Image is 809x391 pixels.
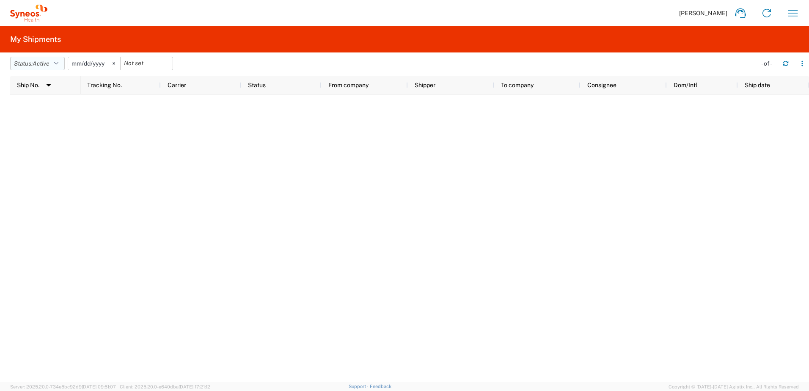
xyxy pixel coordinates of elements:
span: Copyright © [DATE]-[DATE] Agistix Inc., All Rights Reserved [669,383,799,391]
span: Tracking No. [87,82,122,88]
h2: My Shipments [10,34,61,44]
span: Server: 2025.20.0-734e5bc92d9 [10,384,116,389]
span: Ship date [745,82,770,88]
span: Ship No. [17,82,39,88]
input: Not set [68,57,120,70]
span: From company [328,82,369,88]
img: arrow-dropdown.svg [42,78,55,92]
span: To company [501,82,534,88]
span: Dom/Intl [674,82,697,88]
span: Client: 2025.20.0-e640dba [120,384,210,389]
span: Shipper [415,82,435,88]
input: Not set [121,57,173,70]
span: Status [248,82,266,88]
div: - of - [761,60,776,67]
span: Active [33,60,50,67]
a: Support [349,384,370,389]
span: [PERSON_NAME] [679,9,727,17]
a: Feedback [370,384,391,389]
span: Carrier [168,82,186,88]
span: [DATE] 17:21:12 [179,384,210,389]
span: [DATE] 09:51:07 [82,384,116,389]
span: Consignee [587,82,616,88]
button: Status:Active [10,57,65,70]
